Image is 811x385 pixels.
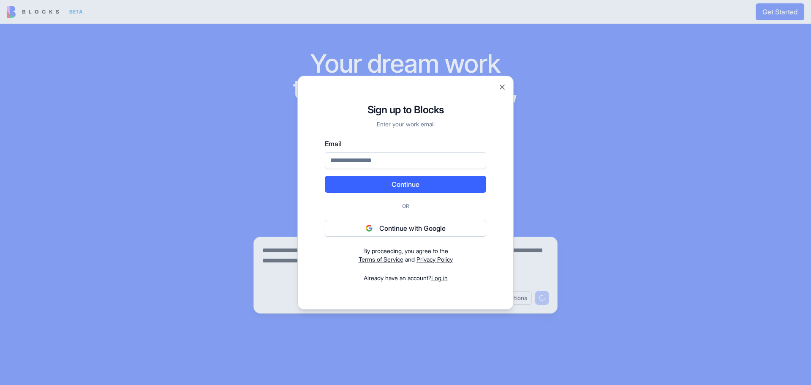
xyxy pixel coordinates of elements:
[325,274,486,282] div: Already have an account?
[325,176,486,193] button: Continue
[325,103,486,117] h1: Sign up to Blocks
[325,120,486,128] p: Enter your work email
[359,256,403,263] a: Terms of Service
[366,225,373,232] img: google logo
[431,274,448,281] a: Log in
[399,203,413,210] span: Or
[416,256,453,263] a: Privacy Policy
[325,220,486,237] button: Continue with Google
[325,139,486,149] label: Email
[325,247,486,255] div: By proceeding, you agree to the
[325,247,486,264] div: and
